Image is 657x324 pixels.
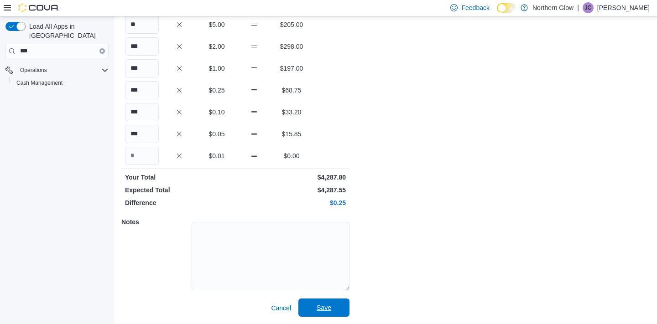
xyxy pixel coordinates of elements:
span: Operations [16,65,109,76]
div: Jesse Cettina [583,2,594,13]
span: Operations [20,67,47,74]
button: Clear input [99,48,105,54]
input: Quantity [125,125,159,143]
a: Cash Management [13,77,66,88]
button: Cash Management [9,77,112,89]
span: JC [585,2,592,13]
input: Quantity [125,147,159,165]
p: $5.00 [200,20,234,29]
p: $0.10 [200,108,234,117]
button: Cancel [267,299,295,317]
input: Quantity [125,15,159,34]
nav: Complex example [5,60,109,113]
p: $15.85 [275,129,308,139]
p: Northern Glow [532,2,574,13]
p: Your Total [125,173,234,182]
img: Cova [18,3,59,12]
p: $0.05 [200,129,234,139]
h5: Notes [121,213,190,231]
input: Quantity [125,81,159,99]
button: Operations [2,64,112,77]
span: Save [317,303,331,312]
p: $205.00 [275,20,308,29]
span: Load All Apps in [GEOGRAPHIC_DATA] [26,22,109,40]
span: Feedback [461,3,489,12]
p: $4,287.55 [237,185,346,195]
span: Cancel [271,303,291,313]
p: $0.25 [200,86,234,95]
input: Quantity [125,103,159,121]
p: $33.20 [275,108,308,117]
p: $0.25 [237,198,346,207]
p: $2.00 [200,42,234,51]
p: [PERSON_NAME] [597,2,650,13]
p: $0.00 [275,151,308,160]
span: Cash Management [16,79,63,87]
span: Cash Management [13,77,109,88]
button: Save [298,298,349,317]
p: $298.00 [275,42,308,51]
button: Operations [16,65,51,76]
p: $197.00 [275,64,308,73]
p: $4,287.80 [237,173,346,182]
p: Difference [125,198,234,207]
p: Expected Total [125,185,234,195]
input: Dark Mode [497,3,516,13]
p: | [577,2,579,13]
p: $68.75 [275,86,308,95]
input: Quantity [125,59,159,77]
p: $0.01 [200,151,234,160]
input: Quantity [125,37,159,56]
p: $1.00 [200,64,234,73]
